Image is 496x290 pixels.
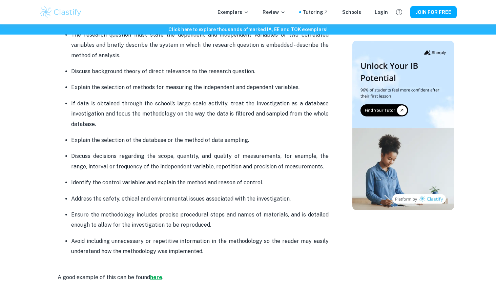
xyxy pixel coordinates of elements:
span: A good example of this can be found [58,274,150,281]
p: Discuss decisions regarding the scope, quantity, and quality of measurements, for example, the ra... [71,151,329,172]
p: Exemplars [218,8,249,16]
p: Avoid including unnecessary or repetitive information in the methodology so the reader may easily... [71,236,329,257]
p: Review [263,8,286,16]
p: Explain the selection of methods for measuring the independent and dependent variables. [71,82,329,92]
span: . [162,274,163,281]
p: Address the safety, ethical and environmental issues associated with the investigation. [71,194,329,204]
button: JOIN FOR FREE [410,6,457,18]
p: If data is obtained through the school's large-scale activity, treat the investigation as a datab... [71,99,329,129]
h6: Click here to explore thousands of marked IA, EE and TOK exemplars ! [1,26,495,33]
p: Discuss background theory of direct relevance to the research question. [71,66,329,77]
p: Identify the control variables and explain the method and reason of control. [71,178,329,188]
img: Thumbnail [352,41,454,210]
img: Clastify logo [39,5,82,19]
a: Login [375,8,388,16]
p: Explain the selection of the database or the method of data sampling. [71,135,329,145]
p: The research question must state the dependent and independent variables or two correlated variab... [71,30,329,61]
button: Help and Feedback [393,6,405,18]
a: Tutoring [303,8,329,16]
a: Schools [342,8,361,16]
p: Ensure the methodology includes precise procedural steps and names of materials, and is detailed ... [71,210,329,230]
a: here [150,274,162,281]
